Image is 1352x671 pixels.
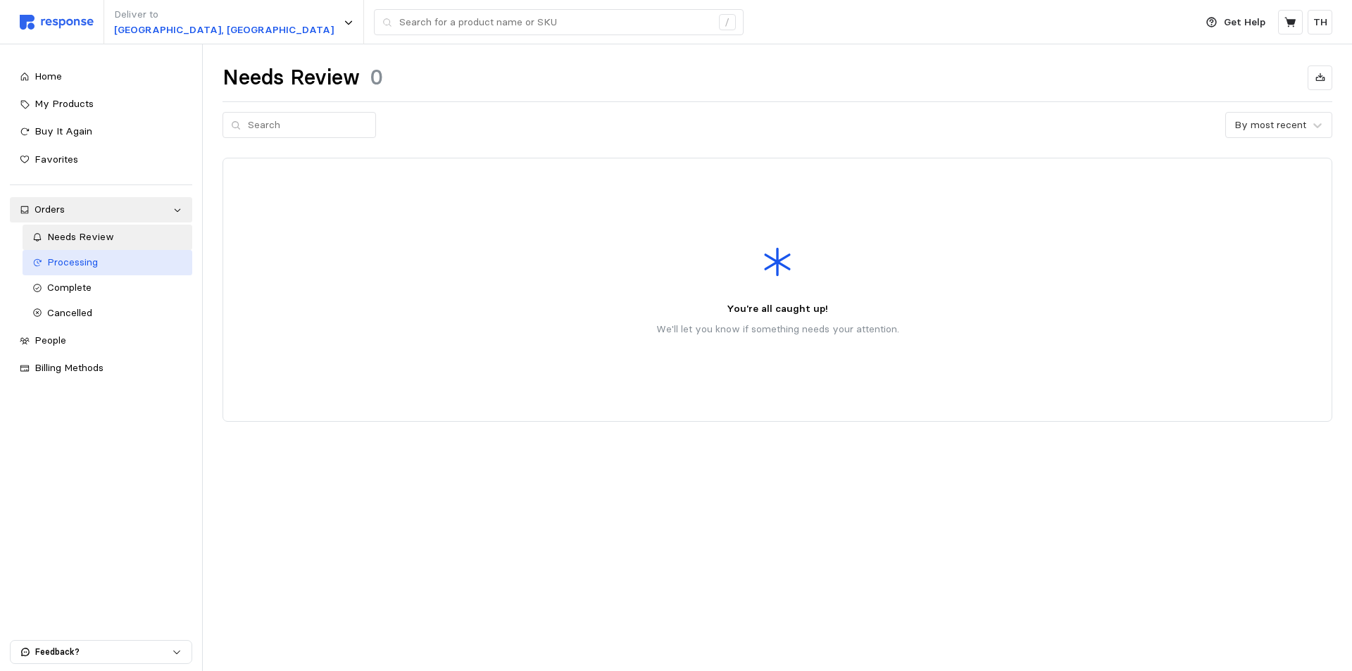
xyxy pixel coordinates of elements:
[47,281,92,294] span: Complete
[35,97,94,110] span: My Products
[370,64,383,92] h1: 0
[1313,15,1327,30] p: TH
[11,641,192,663] button: Feedback?
[10,119,192,144] a: Buy It Again
[656,322,899,337] p: We'll let you know if something needs your attention.
[10,92,192,117] a: My Products
[47,230,114,243] span: Needs Review
[10,356,192,381] a: Billing Methods
[1234,118,1306,132] div: By most recent
[223,64,360,92] h1: Needs Review
[10,328,192,353] a: People
[114,23,334,38] p: [GEOGRAPHIC_DATA], [GEOGRAPHIC_DATA]
[10,147,192,173] a: Favorites
[1224,15,1265,30] p: Get Help
[10,64,192,89] a: Home
[35,334,66,346] span: People
[23,250,193,275] a: Processing
[23,225,193,250] a: Needs Review
[727,301,828,317] p: You're all caught up!
[47,256,98,268] span: Processing
[719,14,736,31] div: /
[35,202,168,218] div: Orders
[1308,10,1332,35] button: TH
[23,301,193,326] a: Cancelled
[20,15,94,30] img: svg%3e
[35,70,62,82] span: Home
[35,646,172,658] p: Feedback?
[23,275,193,301] a: Complete
[35,361,104,374] span: Billing Methods
[35,125,92,137] span: Buy It Again
[47,306,92,319] span: Cancelled
[10,197,192,222] a: Orders
[1198,9,1274,36] button: Get Help
[114,7,334,23] p: Deliver to
[248,113,368,138] input: Search
[399,10,711,35] input: Search for a product name or SKU
[35,153,78,165] span: Favorites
